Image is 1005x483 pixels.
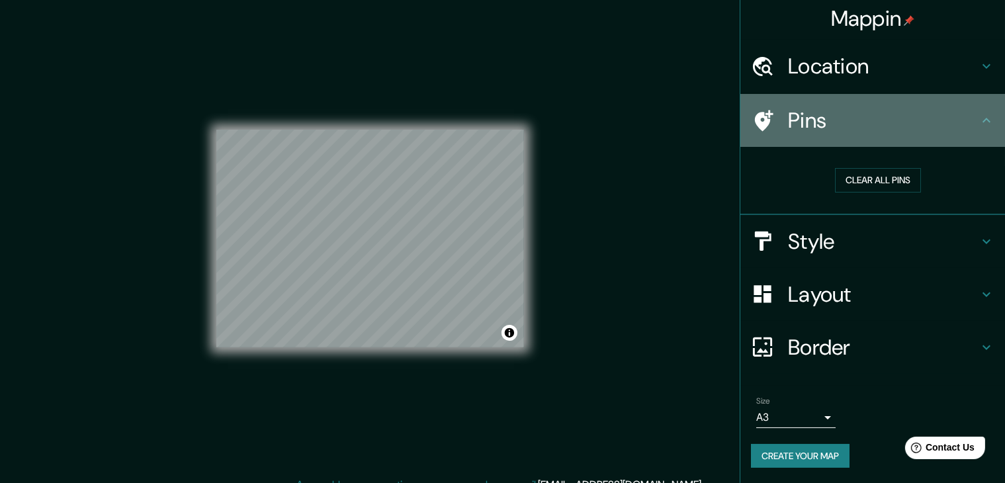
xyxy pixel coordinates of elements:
[887,431,990,468] iframe: Help widget launcher
[502,325,517,341] button: Toggle attribution
[740,215,1005,268] div: Style
[788,107,979,134] h4: Pins
[740,94,1005,147] div: Pins
[788,334,979,361] h4: Border
[756,395,770,406] label: Size
[835,168,921,193] button: Clear all pins
[740,268,1005,321] div: Layout
[216,130,524,347] canvas: Map
[756,407,836,428] div: A3
[740,40,1005,93] div: Location
[904,15,914,26] img: pin-icon.png
[831,5,915,32] h4: Mappin
[788,53,979,79] h4: Location
[788,228,979,255] h4: Style
[751,444,850,468] button: Create your map
[788,281,979,308] h4: Layout
[740,321,1005,374] div: Border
